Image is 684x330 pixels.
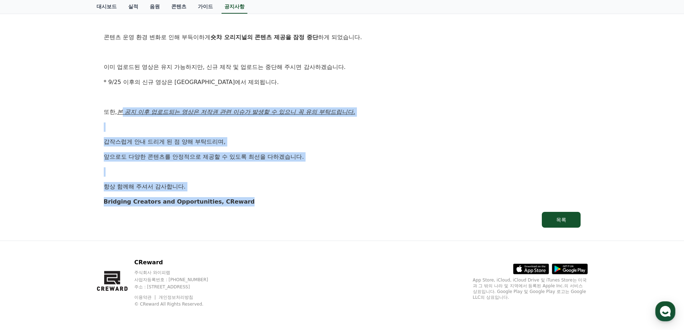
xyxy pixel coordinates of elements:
[104,137,581,147] p: 갑작스럽게 안내 드리게 된 점 양해 부탁드리며,
[93,228,138,246] a: 설정
[104,62,581,72] p: 이미 업로드된 영상은 유지 가능하지만, 신규 제작 및 업로드는 중단해 주시면 감사하겠습니다.
[2,228,47,246] a: 홈
[104,78,581,87] p: * 9/25 이후의 신규 영상은 [GEOGRAPHIC_DATA]에서 제외됩니다.
[104,152,581,162] p: 앞으로도 다양한 콘텐츠를 안정적으로 제공할 수 있도록 최선을 다하겠습니다.
[159,295,193,300] a: 개인정보처리방침
[134,258,222,267] p: CReward
[542,212,581,228] button: 목록
[210,34,318,41] strong: 숏챠 오리지널의 콘텐츠 제공을 잠정 중단
[117,108,355,115] u: 본 공지 이후 업로드되는 영상은 저작권 관련 이슈가 발생할 수 있으니 꼭 유의 부탁드립니다.
[111,238,120,244] span: 설정
[473,277,588,300] p: App Store, iCloud, iCloud Drive 및 iTunes Store는 미국과 그 밖의 나라 및 지역에서 등록된 Apple Inc.의 서비스 상표입니다. Goo...
[104,212,581,228] a: 목록
[134,295,157,300] a: 이용약관
[104,33,581,42] p: 콘텐츠 운영 환경 변화로 인해 부득이하게 하게 되었습니다.
[134,284,222,290] p: 주소 : [STREET_ADDRESS]
[104,182,581,191] p: 항상 함께해 주셔서 감사합니다.
[23,238,27,244] span: 홈
[104,198,255,205] strong: Bridging Creators and Opportunities, CReward
[134,301,222,307] p: © CReward All Rights Reserved.
[556,216,566,223] div: 목록
[47,228,93,246] a: 대화
[104,107,581,117] p: 또한,
[134,270,222,275] p: 주식회사 와이피랩
[66,239,74,245] span: 대화
[134,277,222,283] p: 사업자등록번호 : [PHONE_NUMBER]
